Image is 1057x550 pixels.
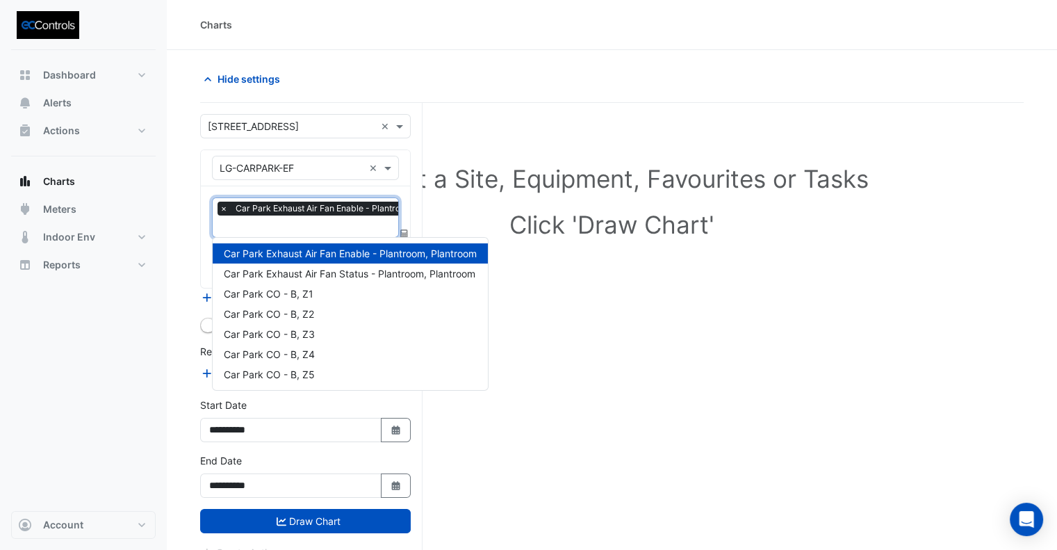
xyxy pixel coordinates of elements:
[224,369,315,380] span: Car Park CO - B, Z5
[11,195,156,223] button: Meters
[200,509,411,533] button: Draw Chart
[231,210,993,239] h1: Click 'Draw Chart'
[43,202,76,216] span: Meters
[43,258,81,272] span: Reports
[200,344,273,359] label: Reference Lines
[213,238,488,390] div: Options List
[43,124,80,138] span: Actions
[224,348,315,360] span: Car Park CO - B, Z4
[18,230,32,244] app-icon: Indoor Env
[390,480,402,492] fa-icon: Select Date
[200,398,247,412] label: Start Date
[18,96,32,110] app-icon: Alerts
[200,365,304,381] button: Add Reference Line
[390,424,402,436] fa-icon: Select Date
[200,17,232,32] div: Charts
[18,175,32,188] app-icon: Charts
[18,258,32,272] app-icon: Reports
[11,61,156,89] button: Dashboard
[17,11,79,39] img: Company Logo
[224,268,475,280] span: Car Park Exhaust Air Fan Status - Plantroom, Plantroom
[43,68,96,82] span: Dashboard
[11,117,156,145] button: Actions
[224,308,314,320] span: Car Park CO - B, Z2
[43,518,83,532] span: Account
[11,251,156,279] button: Reports
[18,124,32,138] app-icon: Actions
[43,175,75,188] span: Charts
[200,453,242,468] label: End Date
[18,68,32,82] app-icon: Dashboard
[18,202,32,216] app-icon: Meters
[224,248,477,259] span: Car Park Exhaust Air Fan Enable - Plantroom, Plantroom
[1010,503,1043,536] div: Open Intercom Messenger
[200,67,289,91] button: Hide settings
[381,119,393,134] span: Clear
[11,168,156,195] button: Charts
[369,161,381,175] span: Clear
[11,223,156,251] button: Indoor Env
[398,228,411,240] span: Choose Function
[232,202,461,216] span: Car Park Exhaust Air Fan Enable - Plantroom, Plantroom
[231,164,993,193] h1: Select a Site, Equipment, Favourites or Tasks
[218,202,230,216] span: ×
[43,230,95,244] span: Indoor Env
[224,288,313,300] span: Car Park CO - B, Z1
[43,96,72,110] span: Alerts
[200,289,284,305] button: Add Equipment
[11,511,156,539] button: Account
[224,328,315,340] span: Car Park CO - B, Z3
[11,89,156,117] button: Alerts
[218,72,280,86] span: Hide settings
